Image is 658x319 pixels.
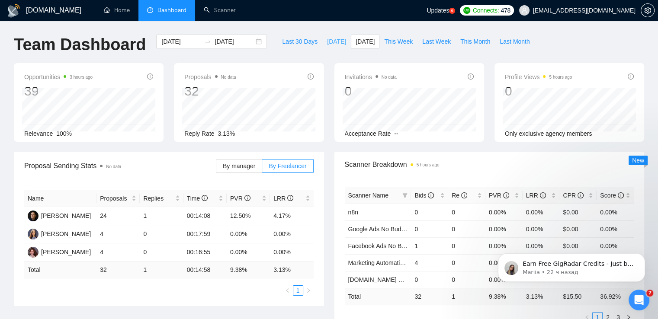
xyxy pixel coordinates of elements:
span: filter [401,189,409,202]
span: Last Month [500,37,530,46]
a: LY[PERSON_NAME] [28,248,91,255]
td: 1 [411,237,448,254]
td: 0.00% [597,204,634,220]
span: Invitations [345,72,397,82]
button: [DATE] [322,35,351,48]
span: Re [452,192,467,199]
span: info-circle [428,192,434,198]
span: No data [382,75,397,80]
span: info-circle [244,195,250,201]
span: Dashboard [157,6,186,14]
td: 4 [96,243,140,262]
span: info-circle [308,73,314,80]
td: 0.00% [485,204,523,220]
time: 5 hours ago [549,75,572,80]
td: 1 [140,262,183,278]
span: PVR [230,195,250,202]
td: 0 [140,225,183,243]
td: 3.13 % [270,262,313,278]
td: 0 [448,254,485,271]
th: Replies [140,190,183,207]
span: Reply Rate [184,130,214,137]
input: End date [215,37,254,46]
span: [DATE] [327,37,346,46]
span: LRR [526,192,546,199]
span: CPR [563,192,583,199]
td: 12.50% [227,207,270,225]
td: 0 [140,243,183,262]
td: 0.00% [270,243,313,262]
h1: Team Dashboard [14,35,146,55]
td: 32 [96,262,140,278]
span: No data [221,75,236,80]
td: 1 [140,207,183,225]
td: 0.00% [485,220,523,237]
a: 5 [449,8,455,14]
span: Bids [414,192,434,199]
td: 9.38 % [227,262,270,278]
span: right [306,288,311,293]
td: 24 [96,207,140,225]
a: Marketing Automation - [PERSON_NAME] [348,259,462,266]
li: Next Page [303,285,314,296]
text: 5 [451,9,453,13]
th: Proposals [96,190,140,207]
span: Proposal Sending Stats [24,160,216,171]
span: Scanner Name [348,192,388,199]
li: 1 [293,285,303,296]
a: Facebook Ads No Budget - V2 [348,242,430,249]
td: 00:14:08 [183,207,227,225]
img: upwork-logo.png [463,7,470,14]
td: 00:14:58 [183,262,227,278]
span: Connects: [473,6,499,15]
span: This Week [384,37,413,46]
img: IV [28,229,39,239]
img: DS [28,211,39,221]
th: Name [24,190,96,207]
td: 0.00% [523,204,560,220]
button: This Month [456,35,495,48]
div: [PERSON_NAME] [41,211,91,220]
span: Only exclusive agency members [505,130,592,137]
span: info-circle [578,192,584,198]
span: 3.13% [218,130,235,137]
span: info-circle [628,73,634,80]
button: right [303,285,314,296]
a: [DOMAIN_NAME] & other tools - [PERSON_NAME] [348,276,488,283]
span: Profile Views [505,72,572,82]
button: left [282,285,293,296]
td: $0.00 [559,220,597,237]
td: 00:17:59 [183,225,227,243]
span: This Month [460,37,490,46]
td: 0 [448,271,485,288]
td: 0 [411,220,448,237]
td: 0 [411,271,448,288]
td: 00:16:55 [183,243,227,262]
div: 0 [345,83,397,99]
td: 0 [448,204,485,220]
a: DS[PERSON_NAME] [28,212,91,219]
span: Last Week [422,37,451,46]
input: Start date [161,37,201,46]
td: Total [24,262,96,278]
span: user [521,7,527,13]
span: LRR [273,195,293,202]
li: Previous Page [282,285,293,296]
span: filter [402,193,408,198]
span: Time [187,195,208,202]
button: Last Month [495,35,534,48]
td: 0.00% [227,225,270,243]
td: 0.00% [227,243,270,262]
div: 0 [505,83,572,99]
span: By Freelancer [269,163,306,169]
td: 3.13 % [523,288,560,305]
img: LY [28,247,39,258]
span: Relevance [24,130,53,137]
td: 0.00% [523,220,560,237]
span: -- [394,130,398,137]
td: 0 [411,204,448,220]
td: 0.00% [597,220,634,237]
span: info-circle [503,192,509,198]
